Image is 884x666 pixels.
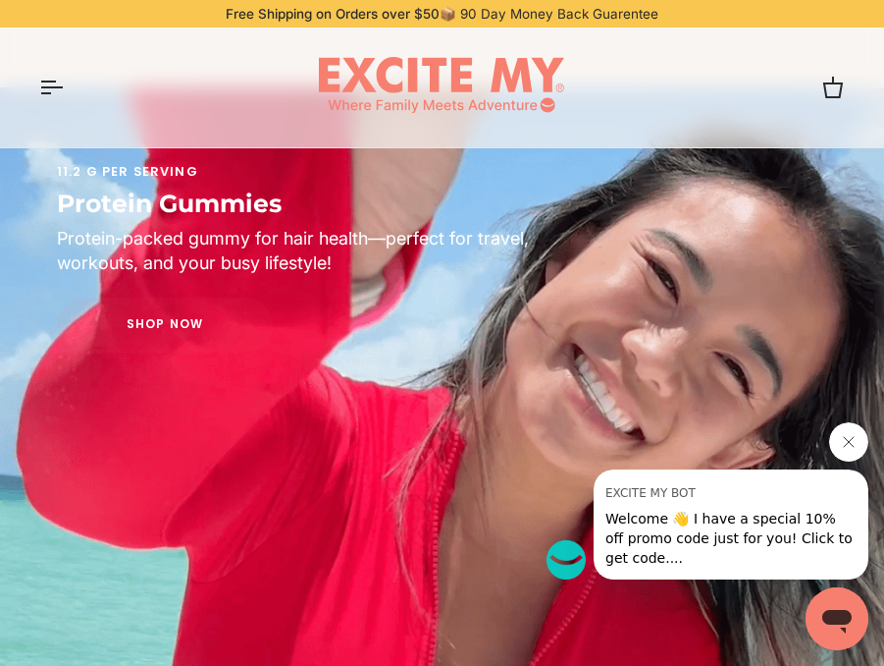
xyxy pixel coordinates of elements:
[57,162,562,181] p: 11.2 g per serving
[806,587,868,650] iframe: Button to launch messaging window
[226,4,658,24] p: 📦 90 Day Money Back Guarentee
[57,227,562,276] p: Protein-packed gummy for hair health—perfect for travel, workouts, and your busy lifestyle!
[319,57,564,118] img: EXCITE MY®
[546,422,868,580] div: EXCITE MY BOT says "Welcome 👋 I have a special 10% off promo code just for you! Click to get code...
[57,298,273,353] a: Shop Now
[226,6,440,22] strong: Free Shipping on Orders over $50
[57,189,562,219] p: Protein Gummies
[39,28,98,147] button: Open menu
[594,470,868,580] iframe: Message from EXCITE MY BOT
[546,540,586,580] iframe: no content
[829,422,868,462] iframe: Close message from EXCITE MY BOT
